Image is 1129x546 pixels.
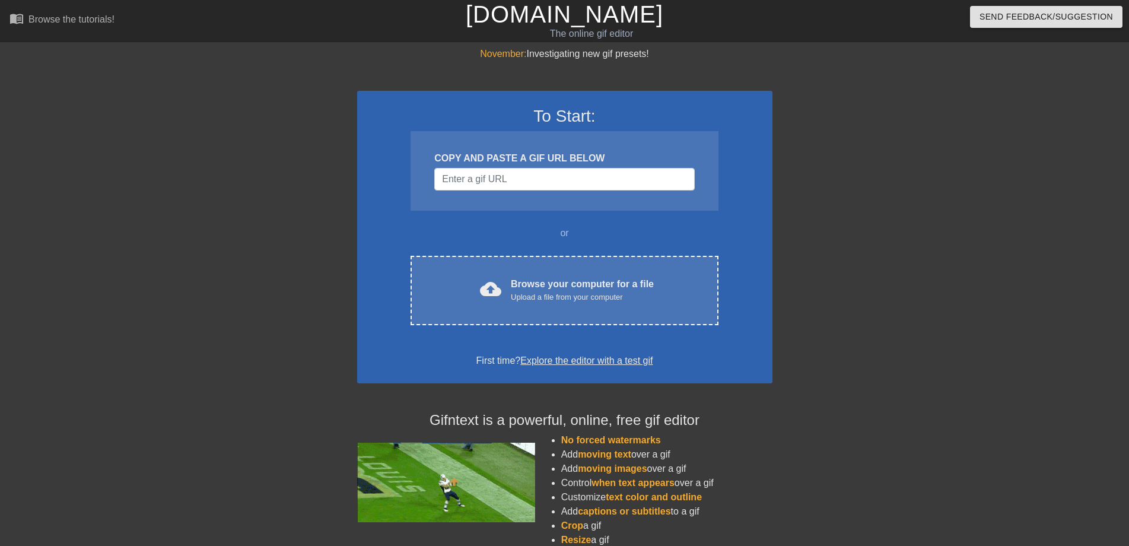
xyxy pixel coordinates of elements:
[511,291,654,303] div: Upload a file from your computer
[9,11,24,26] span: menu_book
[434,168,694,191] input: Username
[480,278,501,300] span: cloud_upload
[9,11,115,30] a: Browse the tutorials!
[511,277,654,303] div: Browse your computer for a file
[578,506,670,516] span: captions or subtitles
[561,504,772,519] li: Add to a gif
[357,412,772,429] h4: Gifntext is a powerful, online, free gif editor
[578,464,647,474] span: moving images
[466,1,663,27] a: [DOMAIN_NAME]
[606,492,702,502] span: text color and outline
[970,6,1122,28] button: Send Feedback/Suggestion
[578,449,631,459] span: moving text
[357,443,535,522] img: football_small.gif
[382,27,800,41] div: The online gif editor
[561,520,583,531] span: Crop
[979,9,1113,24] span: Send Feedback/Suggestion
[561,535,591,545] span: Resize
[373,354,757,368] div: First time?
[561,519,772,533] li: a gif
[561,447,772,462] li: Add over a gif
[28,14,115,24] div: Browse the tutorials!
[561,435,661,445] span: No forced watermarks
[388,226,742,240] div: or
[561,462,772,476] li: Add over a gif
[373,106,757,126] h3: To Start:
[480,49,526,59] span: November:
[520,355,653,366] a: Explore the editor with a test gif
[561,490,772,504] li: Customize
[591,478,675,488] span: when text appears
[561,476,772,490] li: Control over a gif
[357,47,772,61] div: Investigating new gif presets!
[434,151,694,166] div: COPY AND PASTE A GIF URL BELOW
